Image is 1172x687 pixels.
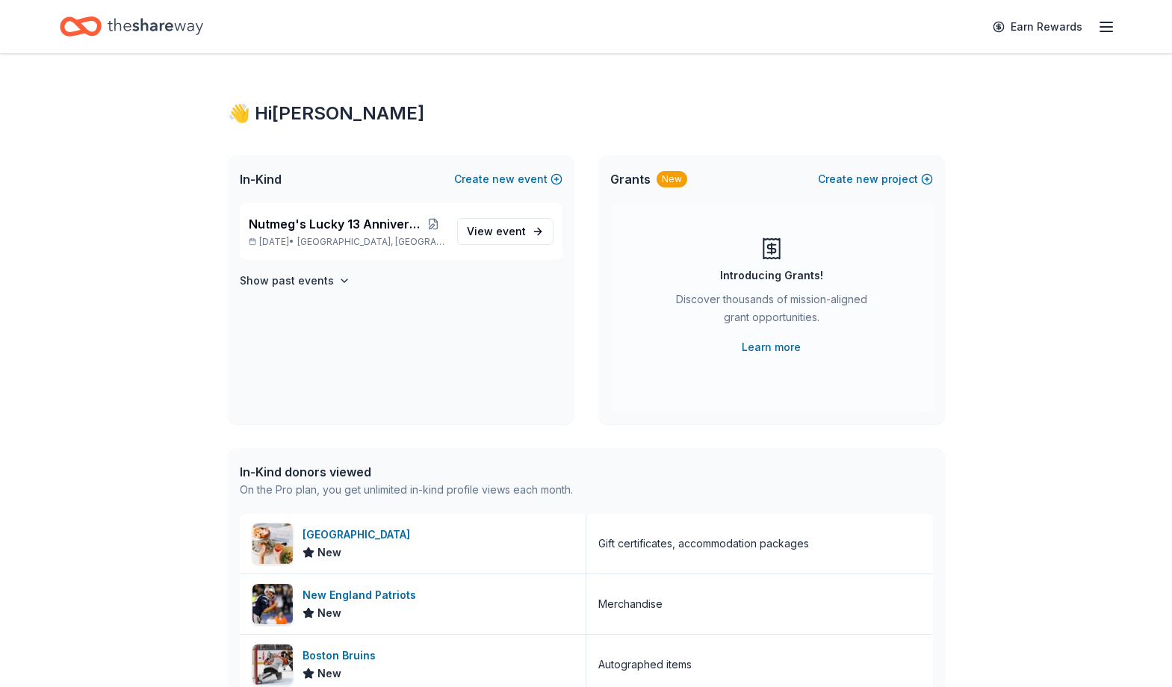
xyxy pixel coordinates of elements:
img: Image for Ocean House [252,523,293,564]
div: Autographed items [598,656,692,674]
div: Merchandise [598,595,663,613]
span: event [496,225,526,237]
button: Createnewevent [454,170,562,188]
button: Createnewproject [818,170,933,188]
span: Nutmeg's Lucky 13 Anniversary Event [249,215,422,233]
div: Discover thousands of mission-aligned grant opportunities. [670,290,873,332]
div: New England Patriots [303,586,422,604]
a: Learn more [742,338,801,356]
span: new [856,170,878,188]
span: New [317,604,341,622]
span: In-Kind [240,170,282,188]
span: New [317,665,341,683]
button: Show past events [240,272,350,290]
a: View event [457,218,554,245]
h4: Show past events [240,272,334,290]
div: On the Pro plan, you get unlimited in-kind profile views each month. [240,481,573,499]
img: Image for New England Patriots [252,584,293,624]
div: Boston Bruins [303,647,382,665]
div: [GEOGRAPHIC_DATA] [303,526,416,544]
a: Home [60,9,203,44]
span: [GEOGRAPHIC_DATA], [GEOGRAPHIC_DATA] [297,236,444,248]
span: Grants [610,170,651,188]
span: New [317,544,341,562]
div: In-Kind donors viewed [240,463,573,481]
div: New [657,171,687,187]
span: View [467,223,526,240]
p: [DATE] • [249,236,445,248]
div: Gift certificates, accommodation packages [598,535,809,553]
a: Earn Rewards [984,13,1091,40]
span: new [492,170,515,188]
div: 👋 Hi [PERSON_NAME] [228,102,945,125]
img: Image for Boston Bruins [252,644,293,685]
div: Introducing Grants! [720,267,823,285]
